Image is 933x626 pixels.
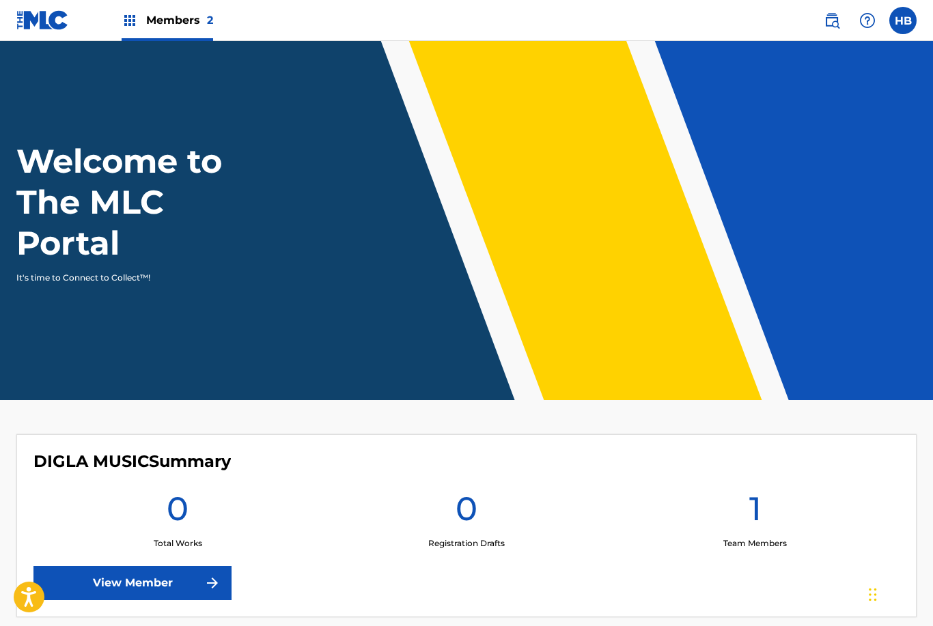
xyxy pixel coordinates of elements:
[16,10,69,30] img: MLC Logo
[859,12,876,29] img: help
[854,7,881,34] div: Help
[456,488,477,537] h1: 0
[723,537,787,550] p: Team Members
[154,537,202,550] p: Total Works
[818,7,846,34] a: Public Search
[33,566,232,600] a: View Member
[428,537,505,550] p: Registration Drafts
[869,574,877,615] div: Drag
[122,12,138,29] img: Top Rightsholders
[16,141,272,264] h1: Welcome to The MLC Portal
[33,451,231,472] h4: DIGLA MUSIC
[167,488,189,537] h1: 0
[895,410,933,523] iframe: Resource Center
[16,272,253,284] p: It's time to Connect to Collect™!
[146,12,213,28] span: Members
[889,7,917,34] div: User Menu
[207,14,213,27] span: 2
[865,560,933,626] iframe: Chat Widget
[204,575,221,591] img: f7272a7cc735f4ea7f67.svg
[824,12,840,29] img: search
[749,488,762,537] h1: 1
